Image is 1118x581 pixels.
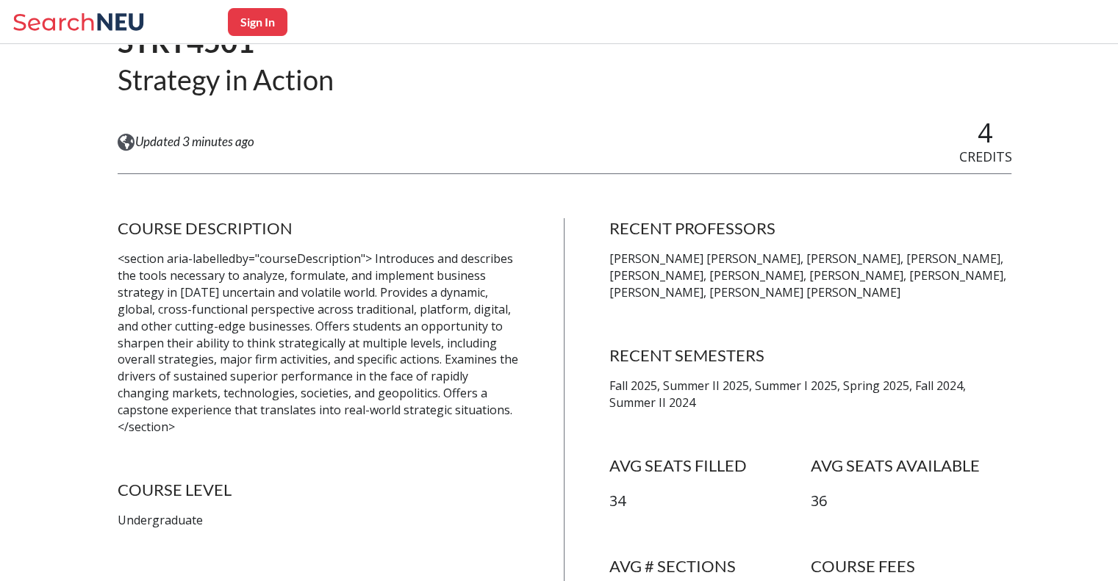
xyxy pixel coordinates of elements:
[811,455,1012,476] h4: AVG SEATS AVAILABLE
[609,250,1012,301] p: [PERSON_NAME] [PERSON_NAME], [PERSON_NAME], [PERSON_NAME], [PERSON_NAME], [PERSON_NAME], [PERSON_...
[811,491,1012,512] p: 36
[609,345,1012,366] h4: RECENT SEMESTERS
[118,512,520,529] p: Undergraduate
[118,480,520,500] h4: COURSE LEVEL
[978,115,993,151] span: 4
[958,148,1011,165] span: CREDITS
[609,378,1012,411] p: Fall 2025, Summer II 2025, Summer I 2025, Spring 2025, Fall 2024, Summer II 2024
[811,556,1012,577] h4: COURSE FEES
[118,62,334,98] h2: Strategy in Action
[135,134,254,150] span: Updated 3 minutes ago
[228,8,287,36] button: Sign In
[118,250,520,435] p: <section aria-labelledby="courseDescription"> Introduces and describes the tools necessary to ana...
[609,455,811,476] h4: AVG SEATS FILLED
[609,218,1012,239] h4: RECENT PROFESSORS
[118,218,520,239] h4: COURSE DESCRIPTION
[609,556,811,577] h4: AVG # SECTIONS
[609,491,811,512] p: 34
